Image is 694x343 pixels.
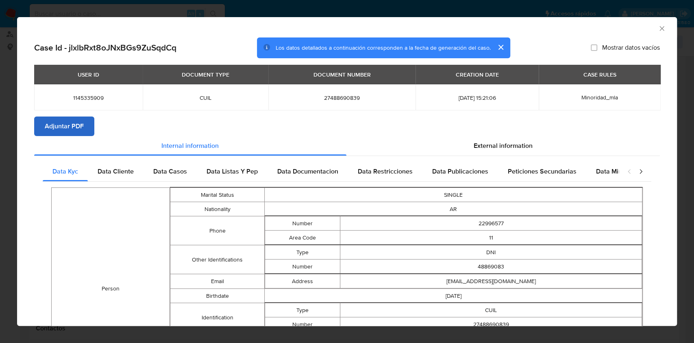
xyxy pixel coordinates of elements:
td: Phone [170,216,264,245]
td: Other Identifications [170,245,264,274]
td: Number [265,216,340,231]
td: Marital Status [170,188,264,202]
span: Los datos detallados a continuación corresponden a la fecha de generación del caso. [276,44,491,52]
div: closure-recommendation-modal [17,17,677,326]
span: Data Cliente [98,167,134,176]
div: USER ID [73,68,104,81]
td: Nationality [170,202,264,216]
span: Data Listas Y Pep [207,167,258,176]
span: Internal information [161,141,219,150]
span: 1145335909 [44,94,133,101]
td: Birthdate [170,289,264,303]
div: CASE RULES [579,68,621,81]
span: Data Restricciones [358,167,413,176]
span: Mostrar datos vacíos [602,44,660,52]
td: Type [265,303,340,317]
td: Type [265,245,340,259]
span: CUIL [152,94,259,101]
span: [DATE] 15:21:06 [425,94,529,101]
td: Identification [170,303,264,332]
td: 22996577 [340,216,642,231]
td: Area Code [265,231,340,245]
td: CUIL [340,303,642,317]
span: Adjuntar PDF [45,117,84,135]
td: Address [265,274,340,288]
span: Peticiones Secundarias [508,167,577,176]
td: 48869083 [340,259,642,274]
button: Cerrar ventana [658,24,665,32]
span: 27488690839 [278,94,406,101]
div: Detailed internal info [43,162,619,181]
td: SINGLE [265,188,642,202]
div: Detailed info [34,136,660,156]
span: Data Publicaciones [432,167,488,176]
div: CREATION DATE [451,68,504,81]
input: Mostrar datos vacíos [591,44,597,51]
td: [DATE] [265,289,642,303]
span: Data Casos [153,167,187,176]
h2: Case Id - jlxlbRxt8oJNxBGs9ZuSqdCq [34,42,176,53]
td: AR [265,202,642,216]
td: [EMAIL_ADDRESS][DOMAIN_NAME] [340,274,642,288]
div: DOCUMENT NUMBER [309,68,376,81]
td: 27488690839 [340,317,642,332]
td: Number [265,317,340,332]
td: Number [265,259,340,274]
td: 11 [340,231,642,245]
div: DOCUMENT TYPE [177,68,234,81]
td: Email [170,274,264,289]
span: Data Kyc [52,167,78,176]
span: Minoridad_mla [581,93,618,101]
td: DNI [340,245,642,259]
span: External information [474,141,533,150]
span: Data Documentacion [277,167,338,176]
button: cerrar [491,37,510,57]
span: Data Minoridad [596,167,641,176]
button: Adjuntar PDF [34,117,94,136]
